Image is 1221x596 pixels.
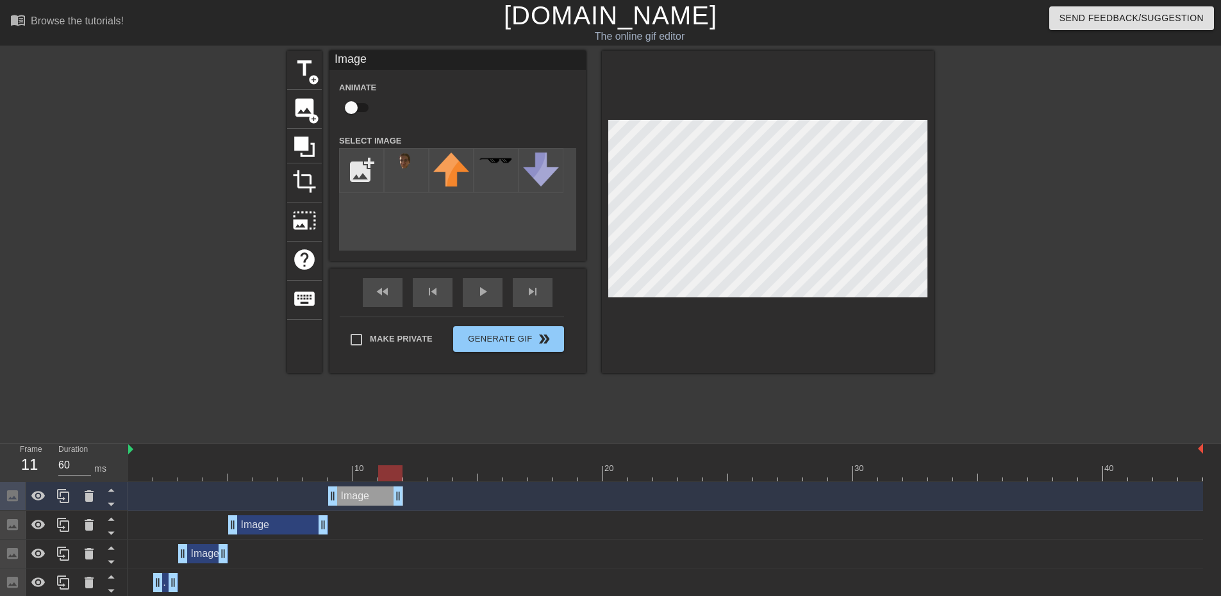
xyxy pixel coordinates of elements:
span: skip_next [525,284,540,299]
span: skip_previous [425,284,440,299]
div: 10 [354,462,366,475]
span: play_arrow [475,284,490,299]
img: downvote.png [523,153,559,186]
span: drag_handle [317,518,329,531]
div: 30 [854,462,866,475]
img: upvote.png [433,153,469,186]
span: crop [292,169,317,194]
img: deal-with-it.png [478,157,514,164]
button: Send Feedback/Suggestion [1049,6,1214,30]
div: Frame [10,443,49,481]
div: Image [329,51,586,70]
span: add_circle [308,113,319,124]
div: 40 [1104,462,1116,475]
span: Generate Gif [458,331,559,347]
span: photo_size_select_large [292,208,317,233]
img: e1ZoD-lp_image-removebg-preview.png [388,153,424,176]
span: Make Private [370,333,433,345]
a: [DOMAIN_NAME] [504,1,717,29]
span: title [292,56,317,81]
span: add_circle [308,74,319,85]
span: drag_handle [217,547,229,560]
div: ms [94,462,106,476]
span: double_arrow [536,331,552,347]
button: Generate Gif [453,326,564,352]
label: Animate [339,81,376,94]
span: drag_handle [226,518,239,531]
span: help [292,247,317,272]
div: 11 [20,453,39,476]
span: image [292,95,317,120]
span: menu_book [10,12,26,28]
img: bound-end.png [1198,443,1203,454]
span: Send Feedback/Suggestion [1059,10,1204,26]
div: 20 [604,462,616,475]
span: drag_handle [167,576,179,589]
label: Select Image [339,135,402,147]
span: drag_handle [176,547,189,560]
div: Browse the tutorials! [31,15,124,26]
div: The online gif editor [413,29,866,44]
a: Browse the tutorials! [10,12,124,32]
label: Duration [58,446,88,454]
span: keyboard [292,286,317,311]
span: fast_rewind [375,284,390,299]
span: drag_handle [151,576,164,589]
